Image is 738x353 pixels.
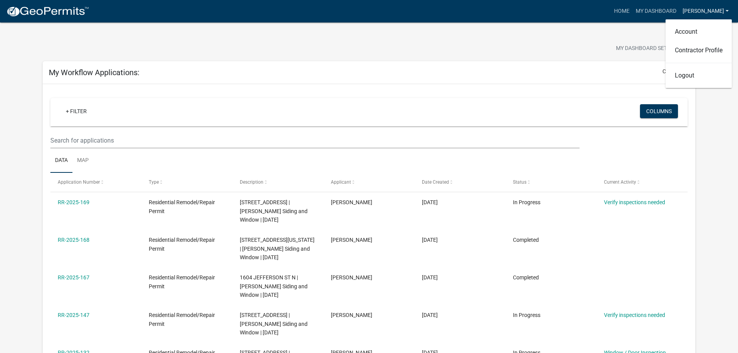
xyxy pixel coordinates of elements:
span: My Dashboard Settings [616,44,683,53]
datatable-header-cell: Status [505,173,596,191]
span: Completed [513,274,539,281]
a: Logout [666,66,732,85]
span: Applicant [331,179,351,185]
a: Verify inspections needed [604,199,665,205]
a: RR-2025-168 [58,237,89,243]
span: Date Created [422,179,449,185]
datatable-header-cell: Current Activity [596,173,687,191]
a: RR-2025-147 [58,312,89,318]
a: Data [50,148,72,173]
span: Jenna Krogh [331,199,372,205]
datatable-header-cell: Type [141,173,232,191]
a: Verify inspections needed [604,312,665,318]
datatable-header-cell: Date Created [415,173,506,191]
a: Account [666,22,732,41]
span: Description [240,179,263,185]
span: 08/28/2025 [422,274,438,281]
span: 15 FRANKLIN ST S | Schmidt Siding and Window | 08/29/2025 [240,199,308,223]
span: Residential Remodel/Repair Permit [149,237,215,252]
span: Residential Remodel/Repair Permit [149,199,215,214]
span: Residential Remodel/Repair Permit [149,312,215,327]
span: 1118 1ST ST N | Schmidt Siding and Window | 08/14/2025 [240,312,308,336]
span: Type [149,179,159,185]
span: Current Activity [604,179,636,185]
span: 08/08/2025 [422,312,438,318]
span: In Progress [513,199,540,205]
span: Status [513,179,526,185]
a: Map [72,148,93,173]
span: In Progress [513,312,540,318]
a: RR-2025-167 [58,274,89,281]
a: RR-2025-169 [58,199,89,205]
span: 08/28/2025 [422,199,438,205]
span: Jenna Krogh [331,274,372,281]
span: Completed [513,237,539,243]
datatable-header-cell: Description [232,173,323,191]
button: My Dashboard Settingssettings [610,41,700,56]
datatable-header-cell: Applicant [323,173,415,191]
span: 08/28/2025 [422,237,438,243]
span: Application Number [58,179,100,185]
span: Jenna Krogh [331,237,372,243]
a: [PERSON_NAME] [680,4,732,19]
a: My Dashboard [633,4,680,19]
a: Contractor Profile [666,41,732,60]
span: 1604 JEFFERSON ST N | Schmidt Siding and Window | 09/02/2025 [240,274,308,298]
button: Columns [640,104,678,118]
div: [PERSON_NAME] [666,19,732,88]
a: + Filter [60,104,93,118]
span: 802 MINNESOTA ST N | Schmidt Siding and Window | 09/04/2025 [240,237,315,261]
h5: My Workflow Applications: [49,68,139,77]
button: collapse [662,67,689,76]
datatable-header-cell: Application Number [50,173,141,191]
input: Search for applications [50,133,579,148]
a: Home [611,4,633,19]
span: Jenna Krogh [331,312,372,318]
span: Residential Remodel/Repair Permit [149,274,215,289]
